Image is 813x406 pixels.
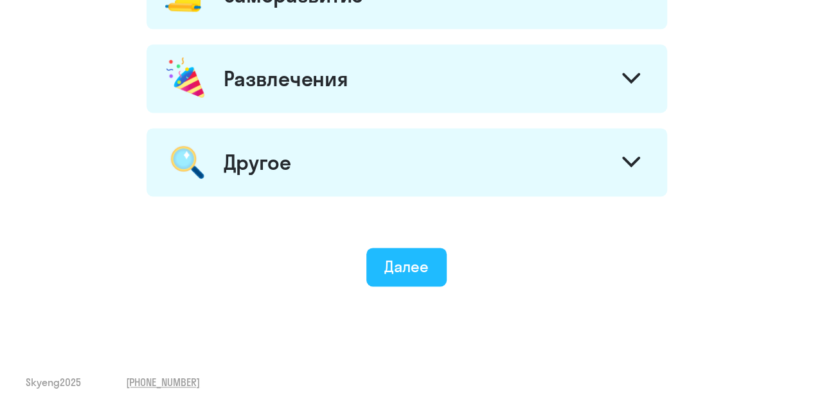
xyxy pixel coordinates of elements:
div: Другое [224,149,291,175]
button: Далее [366,248,447,286]
div: Развлечения [224,66,348,91]
a: [PHONE_NUMBER] [126,375,200,389]
img: celebration.png [164,55,209,102]
span: Skyeng 2025 [26,375,81,389]
div: Далее [384,256,429,277]
img: magnifier.png [164,138,211,186]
